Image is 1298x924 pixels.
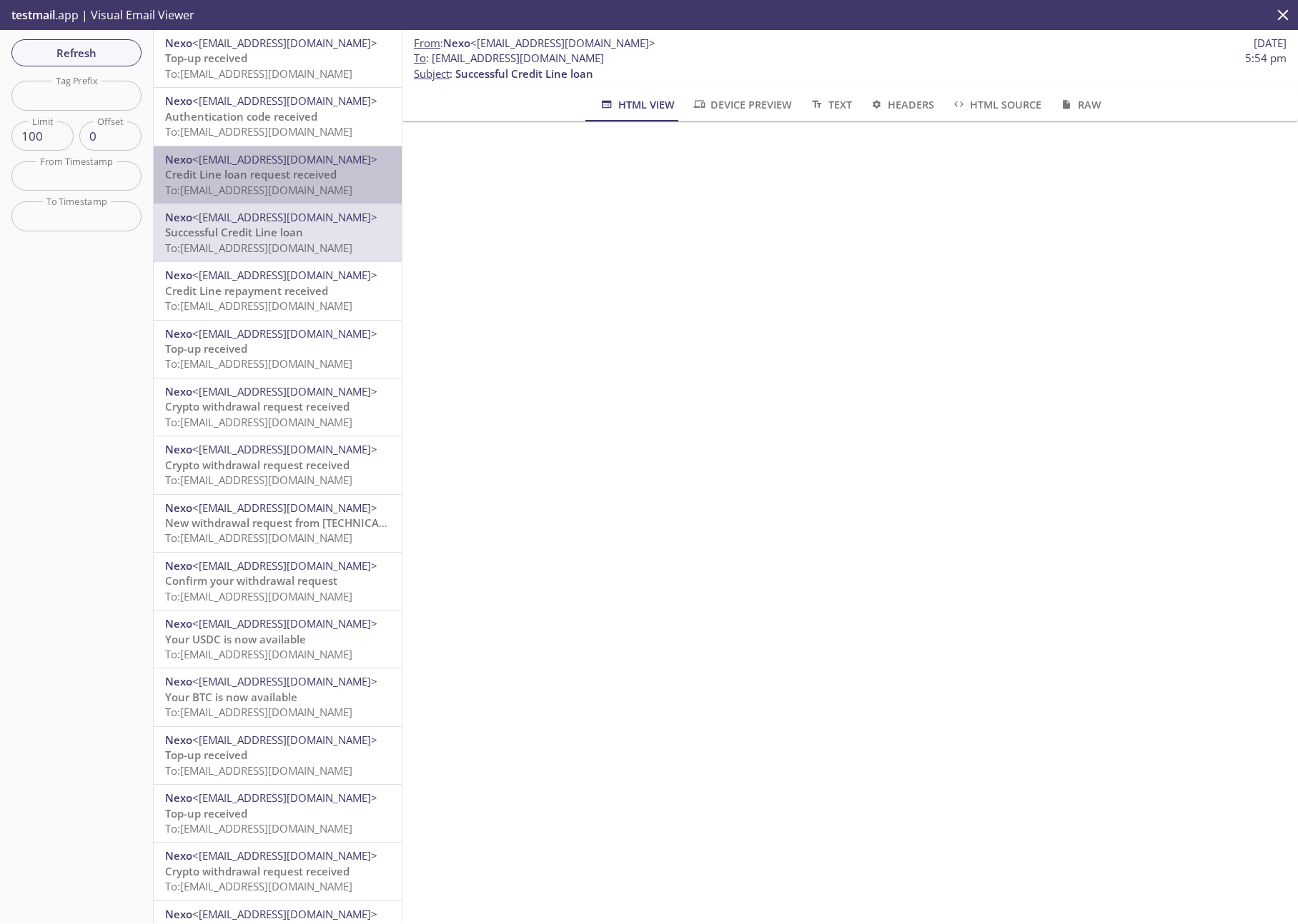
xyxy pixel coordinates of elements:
span: Crypto withdrawal request received [165,458,350,472]
span: To: [EMAIL_ADDRESS][DOMAIN_NAME] [165,705,352,719]
span: Text [809,96,851,114]
div: Nexo<[EMAIL_ADDRESS][DOMAIN_NAME]>Authentication code receivedTo:[EMAIL_ADDRESS][DOMAIN_NAME] [154,88,402,145]
span: To: [EMAIL_ADDRESS][DOMAIN_NAME] [165,415,352,429]
div: Nexo<[EMAIL_ADDRESS][DOMAIN_NAME]>Your USDC is now availableTo:[EMAIL_ADDRESS][DOMAIN_NAME] [154,611,402,668]
div: Nexo<[EMAIL_ADDRESS][DOMAIN_NAME]>Confirm your withdrawal requestTo:[EMAIL_ADDRESS][DOMAIN_NAME] [154,553,402,610]
span: To: [EMAIL_ADDRESS][DOMAIN_NAME] [165,879,352,893]
div: Nexo<[EMAIL_ADDRESS][DOMAIN_NAME]>Top-up receivedTo:[EMAIL_ADDRESS][DOMAIN_NAME] [154,727,402,784]
span: Nexo [165,326,192,341]
span: To: [EMAIL_ADDRESS][DOMAIN_NAME] [165,183,352,197]
span: Credit Line loan request received [165,167,337,181]
span: Refresh [23,44,130,62]
span: Authentication code received [165,109,317,124]
div: Nexo<[EMAIL_ADDRESS][DOMAIN_NAME]>Successful Credit Line loanTo:[EMAIL_ADDRESS][DOMAIN_NAME] [154,204,402,261]
span: <[EMAIL_ADDRESS][DOMAIN_NAME]> [192,36,377,50]
span: Nexo [165,733,192,747]
span: Nexo [165,790,192,805]
span: Nexo [165,384,192,398]
span: Nexo [165,616,192,631]
p: : [414,51,1287,81]
span: To: [EMAIL_ADDRESS][DOMAIN_NAME] [165,241,352,255]
span: Device Preview [692,96,792,114]
div: Nexo<[EMAIL_ADDRESS][DOMAIN_NAME]>Top-up receivedTo:[EMAIL_ADDRESS][DOMAIN_NAME] [154,321,402,378]
span: New withdrawal request from [TECHNICAL_ID] - [DATE] 16:54:20 (CET) [165,516,522,530]
span: To: [EMAIL_ADDRESS][DOMAIN_NAME] [165,66,352,81]
span: Subject [414,66,450,81]
span: Headers [869,96,934,114]
div: Nexo<[EMAIL_ADDRESS][DOMAIN_NAME]>New withdrawal request from [TECHNICAL_ID] - [DATE] 16:54:20 (C... [154,495,402,552]
span: Successful Credit Line loan [165,225,303,239]
span: <[EMAIL_ADDRESS][DOMAIN_NAME]> [192,94,377,108]
span: <[EMAIL_ADDRESS][DOMAIN_NAME]> [192,152,377,166]
button: Refresh [11,39,142,66]
span: Nexo [165,210,192,224]
span: <[EMAIL_ADDRESS][DOMAIN_NAME]> [192,848,377,863]
span: <[EMAIL_ADDRESS][DOMAIN_NAME]> [192,674,377,688]
div: Nexo<[EMAIL_ADDRESS][DOMAIN_NAME]>Top-up receivedTo:[EMAIL_ADDRESS][DOMAIN_NAME] [154,30,402,87]
div: Nexo<[EMAIL_ADDRESS][DOMAIN_NAME]>Crypto withdrawal request receivedTo:[EMAIL_ADDRESS][DOMAIN_NAME] [154,378,402,436]
span: <[EMAIL_ADDRESS][DOMAIN_NAME]> [192,501,377,515]
span: Your USDC is now available [165,632,306,646]
span: testmail [11,7,55,23]
span: Top-up received [165,51,247,65]
span: <[EMAIL_ADDRESS][DOMAIN_NAME]> [192,790,377,805]
div: Nexo<[EMAIL_ADDRESS][DOMAIN_NAME]>Your BTC is now availableTo:[EMAIL_ADDRESS][DOMAIN_NAME] [154,668,402,725]
span: Top-up received [165,748,247,762]
span: : [414,36,655,51]
span: Nexo [165,442,192,456]
span: From [414,36,440,50]
span: Nexo [165,36,192,50]
span: To: [EMAIL_ADDRESS][DOMAIN_NAME] [165,298,352,313]
span: To [414,51,426,65]
span: To: [EMAIL_ADDRESS][DOMAIN_NAME] [165,473,352,487]
div: Nexo<[EMAIL_ADDRESS][DOMAIN_NAME]>Credit Line repayment receivedTo:[EMAIL_ADDRESS][DOMAIN_NAME] [154,262,402,319]
span: Nexo [443,36,470,50]
span: To: [EMAIL_ADDRESS][DOMAIN_NAME] [165,821,352,835]
span: To: [EMAIL_ADDRESS][DOMAIN_NAME] [165,531,352,545]
div: Nexo<[EMAIL_ADDRESS][DOMAIN_NAME]>Top-up receivedTo:[EMAIL_ADDRESS][DOMAIN_NAME] [154,785,402,842]
span: Nexo [165,94,192,108]
span: <[EMAIL_ADDRESS][DOMAIN_NAME]> [470,36,655,50]
span: To: [EMAIL_ADDRESS][DOMAIN_NAME] [165,124,352,139]
span: To: [EMAIL_ADDRESS][DOMAIN_NAME] [165,647,352,661]
span: Crypto withdrawal request received [165,399,350,413]
span: Nexo [165,152,192,166]
span: <[EMAIL_ADDRESS][DOMAIN_NAME]> [192,210,377,224]
span: <[EMAIL_ADDRESS][DOMAIN_NAME]> [192,616,377,631]
span: <[EMAIL_ADDRESS][DOMAIN_NAME]> [192,442,377,456]
span: <[EMAIL_ADDRESS][DOMAIN_NAME]> [192,268,377,282]
span: <[EMAIL_ADDRESS][DOMAIN_NAME]> [192,384,377,398]
span: Crypto withdrawal request received [165,864,350,878]
span: Nexo [165,907,192,921]
span: 5:54 pm [1245,51,1287,66]
span: HTML Source [951,96,1041,114]
span: Successful Credit Line loan [455,66,593,81]
span: Your BTC is now available [165,690,297,704]
span: [DATE] [1254,36,1287,51]
span: Raw [1059,96,1101,114]
span: Top-up received [165,806,247,820]
span: To: [EMAIL_ADDRESS][DOMAIN_NAME] [165,589,352,603]
span: <[EMAIL_ADDRESS][DOMAIN_NAME]> [192,558,377,573]
div: Nexo<[EMAIL_ADDRESS][DOMAIN_NAME]>Crypto withdrawal request receivedTo:[EMAIL_ADDRESS][DOMAIN_NAME] [154,436,402,493]
span: Nexo [165,558,192,573]
span: Nexo [165,848,192,863]
span: : [EMAIL_ADDRESS][DOMAIN_NAME] [414,51,604,66]
span: Nexo [165,501,192,515]
span: Top-up received [165,341,247,356]
div: Nexo<[EMAIL_ADDRESS][DOMAIN_NAME]>Credit Line loan request receivedTo:[EMAIL_ADDRESS][DOMAIN_NAME] [154,146,402,204]
span: Credit Line repayment received [165,283,328,298]
div: Nexo<[EMAIL_ADDRESS][DOMAIN_NAME]>Crypto withdrawal request receivedTo:[EMAIL_ADDRESS][DOMAIN_NAME] [154,843,402,900]
span: HTML View [599,96,674,114]
span: To: [EMAIL_ADDRESS][DOMAIN_NAME] [165,356,352,371]
span: <[EMAIL_ADDRESS][DOMAIN_NAME]> [192,733,377,747]
span: Confirm your withdrawal request [165,573,337,588]
span: <[EMAIL_ADDRESS][DOMAIN_NAME]> [192,326,377,341]
span: Nexo [165,674,192,688]
span: To: [EMAIL_ADDRESS][DOMAIN_NAME] [165,763,352,778]
span: Nexo [165,268,192,282]
span: <[EMAIL_ADDRESS][DOMAIN_NAME]> [192,907,377,921]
